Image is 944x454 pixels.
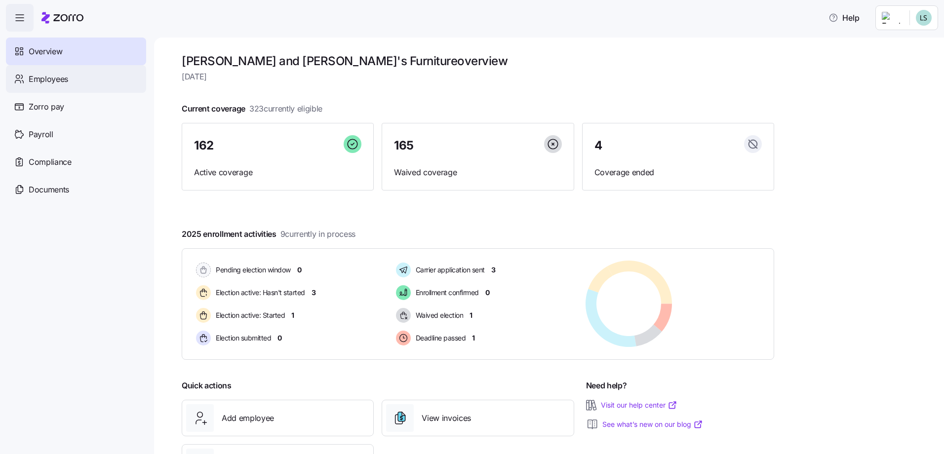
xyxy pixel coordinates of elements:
[472,333,475,343] span: 1
[413,333,466,343] span: Deadline passed
[182,53,774,69] h1: [PERSON_NAME] and [PERSON_NAME]'s Furniture overview
[29,73,68,85] span: Employees
[6,65,146,93] a: Employees
[828,12,860,24] span: Help
[182,379,232,392] span: Quick actions
[213,333,271,343] span: Election submitted
[213,288,305,298] span: Election active: Hasn't started
[601,400,677,410] a: Visit our help center
[297,265,302,275] span: 0
[29,128,53,141] span: Payroll
[413,310,464,320] span: Waived election
[413,288,479,298] span: Enrollment confirmed
[394,166,561,179] span: Waived coverage
[491,265,496,275] span: 3
[882,12,902,24] img: Employer logo
[602,419,703,429] a: See what’s new on our blog
[6,148,146,176] a: Compliance
[312,288,316,298] span: 3
[413,265,485,275] span: Carrier application sent
[291,310,294,320] span: 1
[422,412,471,424] span: View invoices
[6,120,146,148] a: Payroll
[29,156,72,168] span: Compliance
[213,265,291,275] span: Pending election window
[6,176,146,203] a: Documents
[394,140,414,151] span: 165
[821,8,867,28] button: Help
[29,184,69,196] span: Documents
[470,310,472,320] span: 1
[249,103,322,115] span: 323 currently eligible
[182,228,355,240] span: 2025 enrollment activities
[594,166,762,179] span: Coverage ended
[916,10,932,26] img: d552751acb159096fc10a5bc90168bac
[182,103,322,115] span: Current coverage
[277,333,282,343] span: 0
[213,310,285,320] span: Election active: Started
[194,140,214,151] span: 162
[222,412,274,424] span: Add employee
[182,71,774,83] span: [DATE]
[594,140,602,151] span: 4
[6,93,146,120] a: Zorro pay
[485,288,490,298] span: 0
[280,228,355,240] span: 9 currently in process
[29,101,64,113] span: Zorro pay
[586,379,627,392] span: Need help?
[29,45,62,58] span: Overview
[194,166,361,179] span: Active coverage
[6,38,146,65] a: Overview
